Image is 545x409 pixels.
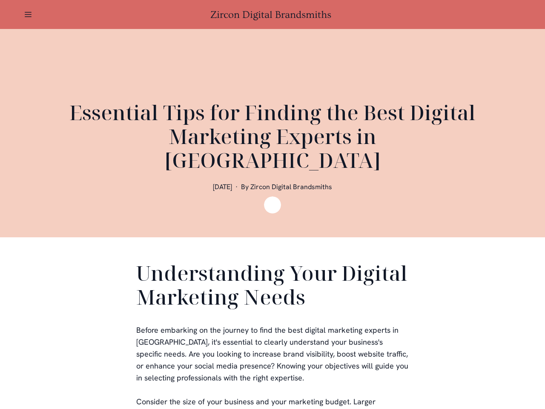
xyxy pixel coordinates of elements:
span: · [235,182,238,191]
a: Zircon Digital Brandsmiths [210,9,335,20]
img: Zircon Digital Brandsmiths [264,196,281,213]
h1: Essential Tips for Finding the Best Digital Marketing Experts in [GEOGRAPHIC_DATA] [68,101,477,172]
span: By Zircon Digital Brandsmiths [241,182,332,191]
h2: Understanding Your Digital Marketing Needs [136,261,409,312]
span: [DATE] [213,182,232,191]
p: Before embarking on the journey to find the best digital marketing experts in [GEOGRAPHIC_DATA], ... [136,324,409,384]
